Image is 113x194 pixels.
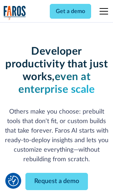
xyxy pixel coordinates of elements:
img: Logo of the analytics and reporting company Faros. [4,6,26,20]
strong: Developer productivity that just works, [5,46,108,82]
a: Request a demo [25,173,88,190]
a: home [4,6,26,20]
img: Revisit consent button [8,176,19,186]
a: Get a demo [50,4,91,19]
p: Others make you choose: prebuilt tools that don't fit, or custom builds that take forever. Faros ... [4,107,110,164]
strong: even at enterprise scale [18,72,95,95]
button: Cookie Settings [8,176,19,186]
div: menu [95,3,109,20]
